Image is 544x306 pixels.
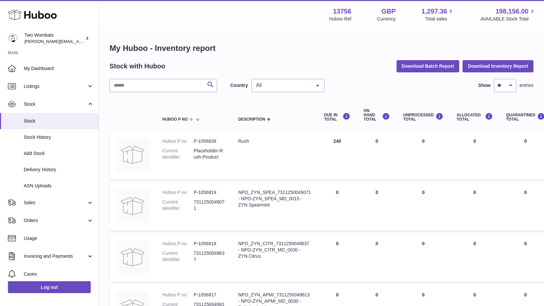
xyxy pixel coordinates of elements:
[317,183,357,231] td: 0
[238,189,311,208] div: NPO_ZYN_SPEA_7311250049071 - NPO-ZYN_SPEA_MD_0015 - ZYN Spearmint
[24,271,94,277] span: Cases
[24,253,87,259] span: Invoicing and Payments
[357,132,397,179] td: 0
[238,117,265,122] span: Description
[162,250,194,263] dt: Current identifier
[463,60,533,72] button: Download Inventory Report
[422,7,455,22] a: 1,297.36 Total sales
[194,199,225,211] dd: 7311250049071
[162,189,194,196] dt: Huboo P no
[24,101,87,107] span: Stock
[194,138,225,144] dd: P-1056839
[357,234,397,282] td: 0
[24,32,84,45] div: Two Wombats
[480,7,536,22] a: 198,156.00 AVAILABLE Stock Total
[397,234,450,282] td: 0
[381,7,396,16] strong: GBP
[524,190,527,195] span: 0
[162,117,188,122] span: Huboo P no
[162,292,194,298] dt: Huboo P no
[364,109,390,122] div: ON HAND Total
[524,292,527,297] span: 0
[397,60,460,72] button: Download Batch Report
[397,132,450,179] td: 0
[194,241,225,247] dd: P-1056818
[116,189,149,222] img: product image
[524,241,527,246] span: 0
[450,234,499,282] td: 0
[450,183,499,231] td: 0
[403,113,443,122] div: UNPROCESSED Total
[110,43,533,54] h1: My Huboo - Inventory report
[397,183,450,231] td: 0
[317,234,357,282] td: 0
[230,82,248,89] label: Country
[317,132,357,179] td: 240
[194,292,225,298] dd: P-1056817
[24,83,87,90] span: Listings
[24,217,87,224] span: Orders
[329,16,351,22] div: Huboo Ref
[162,241,194,247] dt: Huboo P no
[116,138,149,171] img: product image
[24,183,94,189] span: ASN Uploads
[496,7,528,16] span: 198,156.00
[425,16,455,22] span: Total sales
[520,82,533,89] span: entries
[194,189,225,196] dd: P-1056819
[24,150,94,157] span: Add Stock
[24,65,94,72] span: My Dashboard
[162,138,194,144] dt: Huboo P no
[24,118,94,124] span: Stock
[524,138,527,144] span: 0
[480,16,536,22] span: AVAILABLE Stock Total
[238,138,311,144] div: Rush
[8,281,91,293] a: Log out
[116,241,149,274] img: product image
[377,16,396,22] div: Currency
[357,183,397,231] td: 0
[162,148,194,160] dt: Current identifier
[450,132,499,179] td: 0
[478,82,491,89] label: Show
[8,33,18,43] img: adam.randall@twowombats.com
[324,113,350,122] div: DUE IN TOTAL
[422,7,447,16] span: 1,297.36
[194,148,225,160] dd: Placeholder-Rush-Product
[24,39,168,44] span: [PERSON_NAME][EMAIL_ADDRESS][PERSON_NAME][DOMAIN_NAME]
[110,62,165,71] h2: Stock with Huboo
[333,7,351,16] strong: 13756
[24,200,87,206] span: Sales
[162,199,194,211] dt: Current identifier
[24,134,94,140] span: Stock History
[238,241,311,259] div: NPO_ZYN_CITR_7311250049637 - NPO-ZYN_CITR_MD_0030 - ZYN Citrus
[254,82,311,89] span: All
[194,250,225,263] dd: 7311250049637
[457,113,493,122] div: ALLOCATED Total
[24,167,94,173] span: Delivery History
[24,235,94,242] span: Usage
